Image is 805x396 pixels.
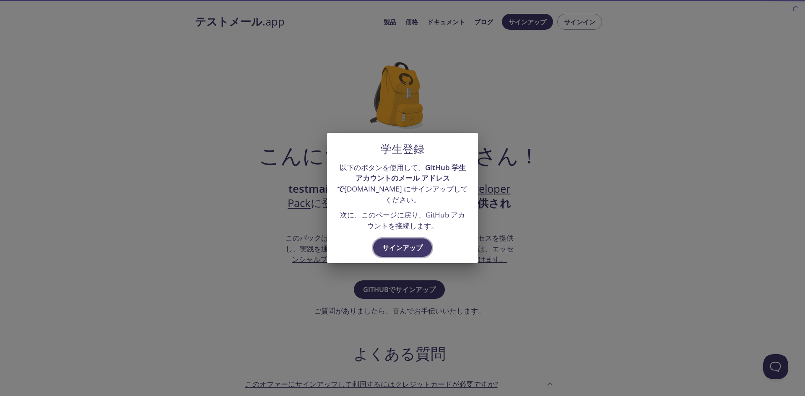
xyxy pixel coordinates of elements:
[337,163,466,194] font: GitHub 学生アカウントのメール アドレスで
[340,163,425,172] font: 以下のボタンを使用して、
[344,184,468,204] font: [DOMAIN_NAME] にサインアップしてください。
[382,243,423,252] font: サインアップ
[373,238,432,257] button: サインアップ
[340,210,465,230] font: 次に、このページに戻り、GitHub アカウントを接続します。
[381,142,424,156] font: 学生登録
